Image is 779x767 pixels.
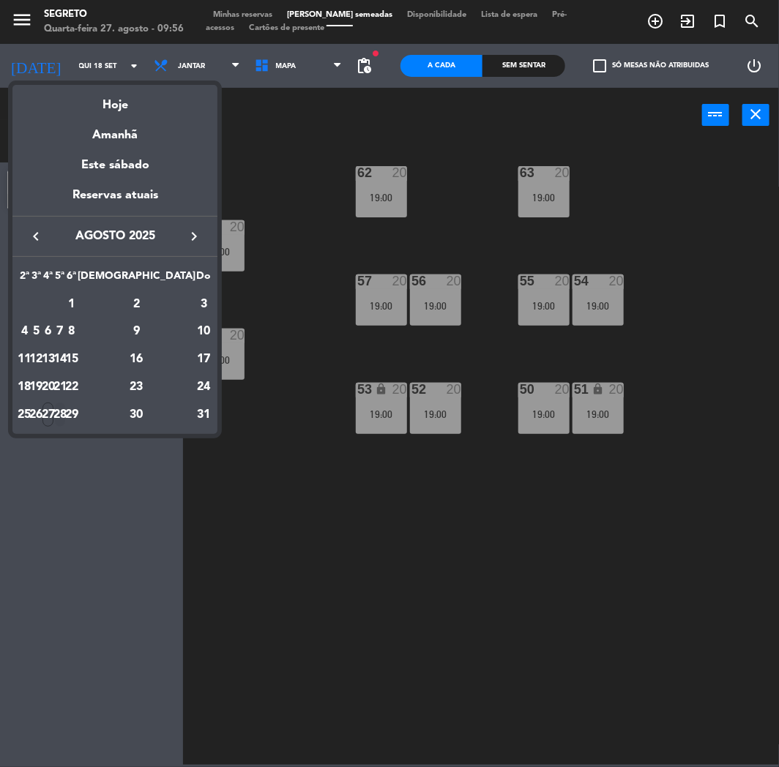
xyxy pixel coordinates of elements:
div: 16 [83,347,190,372]
div: 7 [55,320,66,345]
td: 12 de agosto de 2025 [30,345,42,373]
td: 21 de agosto de 2025 [54,373,66,401]
div: 19 [31,375,42,400]
div: 12 [31,347,42,372]
button: keyboard_arrow_left [23,227,49,246]
th: Quinta-feira [54,268,66,291]
td: 25 de agosto de 2025 [18,401,30,429]
td: 3 de agosto de 2025 [195,291,212,318]
span: agosto 2025 [49,227,181,246]
div: 8 [67,320,78,345]
div: 20 [42,375,53,400]
i: keyboard_arrow_right [185,228,203,245]
div: 22 [67,375,78,400]
td: 5 de agosto de 2025 [30,318,42,346]
td: 18 de agosto de 2025 [18,373,30,401]
td: 4 de agosto de 2025 [18,318,30,346]
div: 14 [55,347,66,372]
td: 6 de agosto de 2025 [42,318,54,346]
td: 10 de agosto de 2025 [195,318,212,346]
div: Este sábado [12,145,217,186]
div: 3 [196,292,211,317]
div: 23 [83,375,190,400]
div: 21 [55,375,66,400]
div: 26 [31,403,42,427]
td: 20 de agosto de 2025 [42,373,54,401]
i: keyboard_arrow_left [27,228,45,245]
td: 31 de agosto de 2025 [195,401,212,429]
div: 31 [196,403,211,427]
div: 10 [196,320,211,345]
div: 17 [196,347,211,372]
td: 9 de agosto de 2025 [78,318,195,346]
td: 1 de agosto de 2025 [66,291,78,318]
div: 30 [83,403,190,427]
div: 29 [67,403,78,427]
td: 7 de agosto de 2025 [54,318,66,346]
th: Quarta-feira [42,268,54,291]
div: 1 [67,292,78,317]
div: 15 [67,347,78,372]
div: 25 [19,403,30,427]
div: Amanhã [12,115,217,145]
div: 11 [19,347,30,372]
td: 8 de agosto de 2025 [66,318,78,346]
th: Domingo [195,268,212,291]
button: keyboard_arrow_right [181,227,207,246]
td: 24 de agosto de 2025 [195,373,212,401]
td: 2 de agosto de 2025 [78,291,195,318]
td: 16 de agosto de 2025 [78,345,195,373]
td: AGO [18,291,66,318]
div: 27 [42,403,53,427]
td: 29 de agosto de 2025 [66,401,78,429]
th: Terça-feira [30,268,42,291]
td: 26 de agosto de 2025 [30,401,42,429]
td: 15 de agosto de 2025 [66,345,78,373]
td: 17 de agosto de 2025 [195,345,212,373]
td: 23 de agosto de 2025 [78,373,195,401]
div: 28 [55,403,66,427]
div: 18 [19,375,30,400]
td: 14 de agosto de 2025 [54,345,66,373]
div: 6 [42,320,53,345]
td: 19 de agosto de 2025 [30,373,42,401]
td: 27 de agosto de 2025 [42,401,54,429]
div: 9 [83,320,190,345]
th: Sábado [78,268,195,291]
div: 24 [196,375,211,400]
div: Hoje [12,85,217,115]
div: 4 [19,320,30,345]
td: 28 de agosto de 2025 [54,401,66,429]
td: 11 de agosto de 2025 [18,345,30,373]
div: 13 [42,347,53,372]
td: 13 de agosto de 2025 [42,345,54,373]
td: 22 de agosto de 2025 [66,373,78,401]
th: Segunda-feira [18,268,30,291]
td: 30 de agosto de 2025 [78,401,195,429]
div: 5 [31,320,42,345]
th: Sexta-feira [66,268,78,291]
div: 2 [83,292,190,317]
div: Reservas atuais [12,186,217,216]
